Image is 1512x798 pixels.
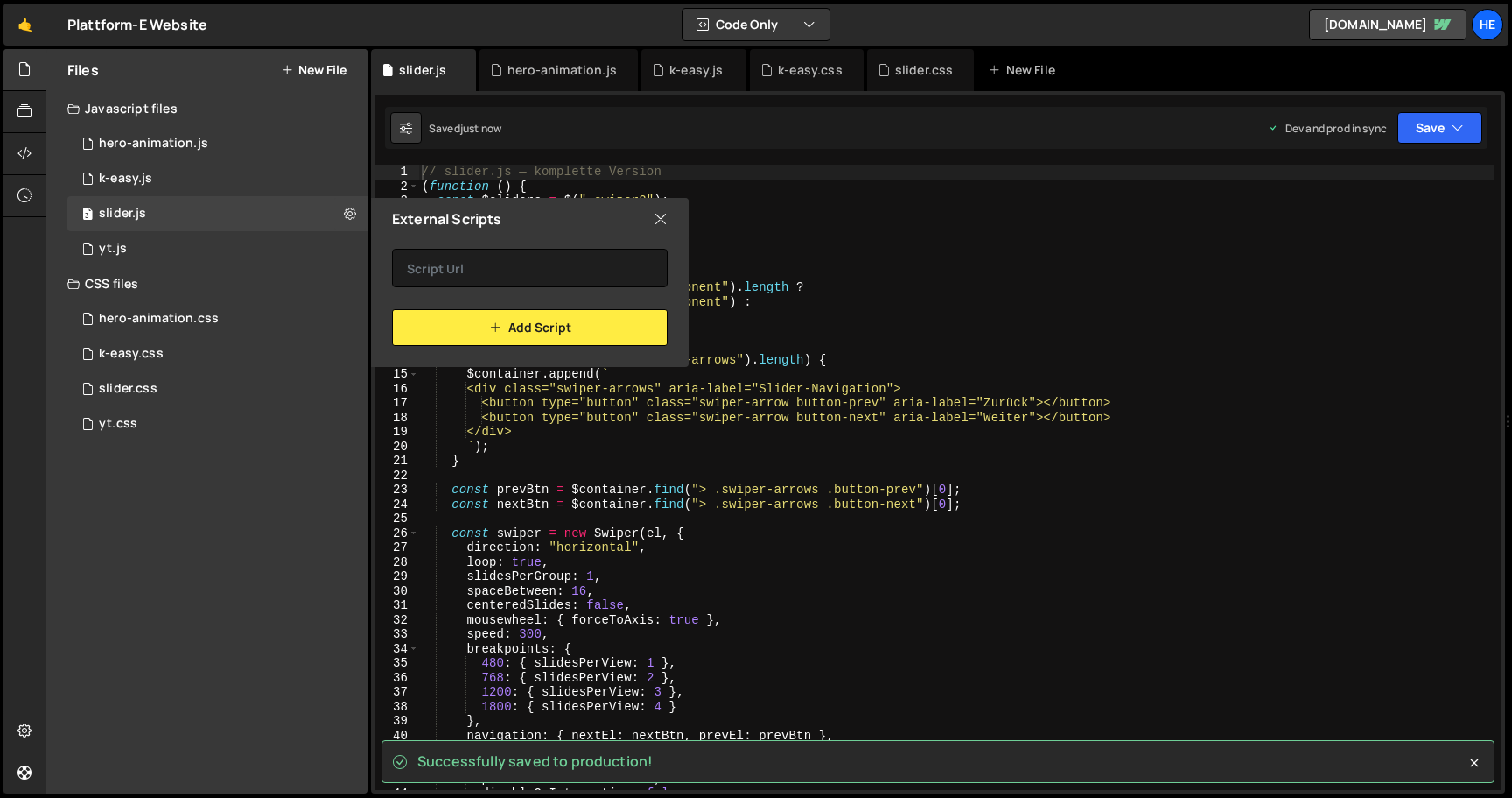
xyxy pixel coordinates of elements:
[374,483,419,498] div: 23
[67,14,207,35] div: Plattform-E Website
[374,498,419,512] div: 24
[1268,121,1387,136] div: Dev and prod in sync
[99,381,157,397] div: slider.css
[99,206,146,222] div: slider.js
[67,60,99,80] h2: Files
[392,309,668,346] button: Add Script
[374,627,419,642] div: 33
[281,63,346,77] button: New File
[429,121,501,136] div: Saved
[67,126,367,161] div: 13946/35478.js
[374,425,419,440] div: 19
[67,196,367,231] div: 13946/44548.js
[67,336,367,371] div: 13946/44652.css
[67,301,367,336] div: 13946/35481.css
[67,161,367,196] div: k-easy.js
[374,469,419,484] div: 22
[374,758,419,773] div: 42
[99,241,127,257] div: yt.js
[399,61,446,79] div: slider.js
[374,194,419,208] div: 3
[1309,9,1466,40] a: [DOMAIN_NAME]
[374,569,419,584] div: 29
[99,346,164,362] div: k-easy.css
[778,61,843,79] div: k-easy.css
[1472,9,1503,40] a: he
[392,249,668,287] input: Script Url
[82,208,93,222] span: 3
[99,136,208,152] div: hero-animation.js
[99,311,219,327] div: hero-animation.css
[374,165,419,180] div: 1
[374,613,419,628] div: 32
[374,396,419,411] div: 17
[988,61,1061,79] div: New File
[374,714,419,729] div: 39
[374,367,419,382] div: 15
[374,180,419,194] div: 2
[67,371,367,406] div: 13946/44550.css
[3,4,46,46] a: 🤙
[374,671,419,686] div: 36
[392,209,502,229] h2: External Scripts
[374,411,419,426] div: 18
[374,729,419,744] div: 40
[460,121,501,136] div: just now
[374,743,419,758] div: 41
[374,382,419,397] div: 16
[374,454,419,469] div: 21
[374,656,419,671] div: 35
[99,416,137,432] div: yt.css
[374,526,419,541] div: 26
[669,61,723,79] div: k-easy.js
[67,406,367,441] div: 13946/44554.css
[46,266,367,301] div: CSS files
[417,752,653,771] span: Successfully saved to production!
[374,512,419,526] div: 25
[46,91,367,126] div: Javascript files
[374,440,419,455] div: 20
[895,61,954,79] div: slider.css
[67,231,367,266] div: 13946/44553.js
[374,584,419,599] div: 30
[374,540,419,555] div: 27
[374,685,419,700] div: 37
[374,772,419,787] div: 43
[374,555,419,570] div: 28
[374,642,419,657] div: 34
[682,9,829,40] button: Code Only
[374,598,419,613] div: 31
[99,171,152,187] div: k-easy.js
[507,61,617,79] div: hero-animation.js
[1397,112,1482,144] button: Save
[374,700,419,715] div: 38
